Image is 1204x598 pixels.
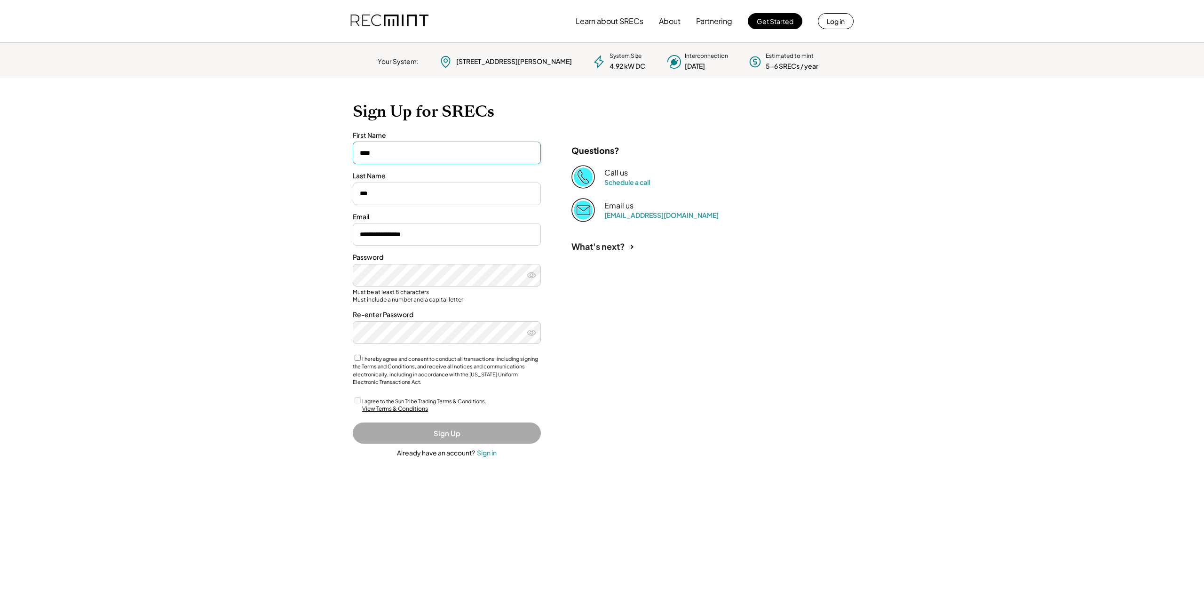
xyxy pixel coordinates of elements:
a: Schedule a call [604,178,650,186]
div: What's next? [571,241,625,252]
div: [DATE] [685,62,705,71]
div: Your System: [378,57,419,66]
img: recmint-logotype%403x.png [350,5,428,37]
div: Last Name [353,171,541,181]
div: [STREET_ADDRESS][PERSON_NAME] [456,57,572,66]
button: Log in [818,13,854,29]
button: Get Started [748,13,802,29]
button: Sign Up [353,423,541,444]
div: Sign in [477,448,497,457]
div: Email [353,212,541,222]
h1: Sign Up for SRECs [353,102,851,121]
div: 4.92 kW DC [610,62,645,71]
div: System Size [610,52,642,60]
div: Already have an account? [397,448,475,458]
div: Must be at least 8 characters Must include a number and a capital letter [353,288,541,303]
div: 5-6 SRECs / year [766,62,818,71]
div: Re-enter Password [353,310,541,319]
img: Phone%20copy%403x.png [571,165,595,189]
div: First Name [353,131,541,140]
div: View Terms & Conditions [362,405,428,413]
label: I hereby agree and consent to conduct all transactions, including signing the Terms and Condition... [353,356,538,385]
div: Estimated to mint [766,52,814,60]
div: Email us [604,201,634,211]
label: I agree to the Sun Tribe Trading Terms & Conditions. [362,398,486,404]
div: Interconnection [685,52,728,60]
img: Email%202%403x.png [571,198,595,222]
button: Learn about SRECs [576,12,643,31]
div: Password [353,253,541,262]
div: Questions? [571,145,619,156]
button: About [659,12,681,31]
button: Partnering [696,12,732,31]
a: [EMAIL_ADDRESS][DOMAIN_NAME] [604,211,719,219]
div: Call us [604,168,628,178]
